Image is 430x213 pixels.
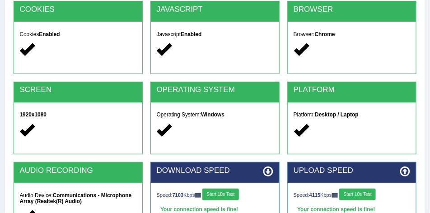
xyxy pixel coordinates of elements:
[181,31,201,37] strong: Enabled
[19,192,131,204] strong: Communications - Microphone Array (Realtek(R) Audio)
[157,167,274,175] h2: DOWNLOAD SPEED
[202,189,239,200] button: Start 10s Test
[294,112,411,118] h5: Platform:
[157,32,274,37] h5: Javascript
[19,32,136,37] h5: Cookies
[294,5,411,14] h2: BROWSER
[294,32,411,37] h5: Browser:
[339,189,376,200] button: Start 10s Test
[157,112,274,118] h5: Operating System:
[19,86,136,94] h2: SCREEN
[157,5,274,14] h2: JAVASCRIPT
[201,111,224,118] strong: Windows
[332,193,338,197] img: ajax-loader-fb-connection.gif
[294,189,411,202] div: Speed: Kbps
[19,167,136,175] h2: AUDIO RECORDING
[157,86,274,94] h2: OPERATING SYSTEM
[173,192,184,198] strong: 7103
[309,192,321,198] strong: 4115
[39,31,60,37] strong: Enabled
[315,31,335,37] strong: Chrome
[157,189,274,202] div: Speed: Kbps
[195,193,201,197] img: ajax-loader-fb-connection.gif
[315,111,358,118] strong: Desktop / Laptop
[19,5,136,14] h2: COOKIES
[19,193,136,204] h5: Audio Device:
[294,167,411,175] h2: UPLOAD SPEED
[19,111,47,118] strong: 1920x1080
[294,86,411,94] h2: PLATFORM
